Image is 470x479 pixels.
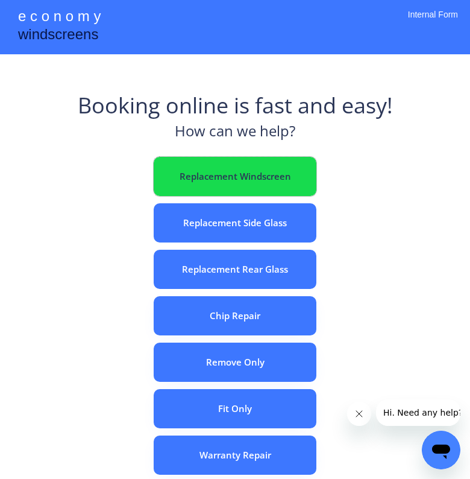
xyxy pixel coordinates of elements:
button: Fit Only [154,389,316,428]
iframe: Close message [347,402,371,426]
div: e c o n o m y [18,6,101,29]
button: Remove Only [154,343,316,382]
span: Hi. Need any help? [7,8,87,18]
button: Warranty Repair [154,436,316,475]
button: Chip Repair [154,296,316,335]
button: Replacement Rear Glass [154,250,316,289]
div: windscreens [18,24,98,48]
iframe: Message from company [376,399,460,426]
button: Replacement Side Glass [154,203,316,243]
div: Internal Form [408,9,458,36]
button: Replacement Windscreen [154,157,316,196]
div: Booking online is fast and easy! [78,90,393,121]
iframe: Button to launch messaging window [422,431,460,469]
div: How can we help? [175,121,295,148]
